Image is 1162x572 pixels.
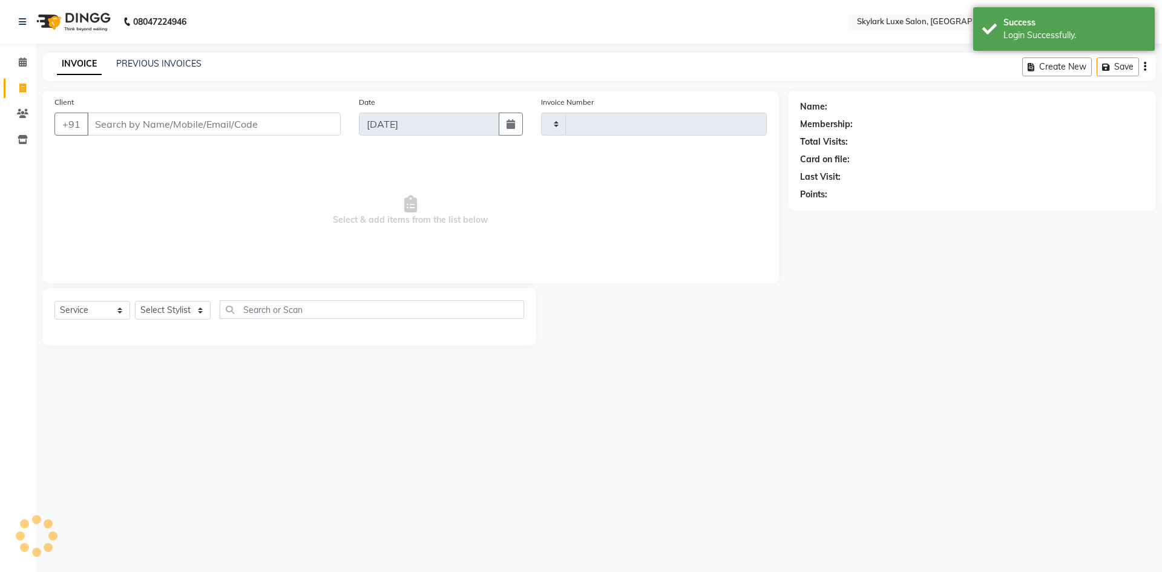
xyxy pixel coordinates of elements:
label: Client [54,97,74,108]
span: Select & add items from the list below [54,150,767,271]
div: Success [1003,16,1146,29]
div: Membership: [800,118,853,131]
b: 08047224946 [133,5,186,39]
div: Name: [800,100,827,113]
button: +91 [54,113,88,136]
div: Card on file: [800,153,850,166]
button: Create New [1022,58,1092,76]
div: Last Visit: [800,171,841,183]
label: Date [359,97,375,108]
a: INVOICE [57,53,102,75]
button: Save [1097,58,1139,76]
input: Search by Name/Mobile/Email/Code [87,113,341,136]
div: Points: [800,188,827,201]
input: Search or Scan [220,300,524,319]
a: PREVIOUS INVOICES [116,58,202,69]
div: Login Successfully. [1003,29,1146,42]
div: Total Visits: [800,136,848,148]
img: logo [31,5,114,39]
label: Invoice Number [541,97,594,108]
